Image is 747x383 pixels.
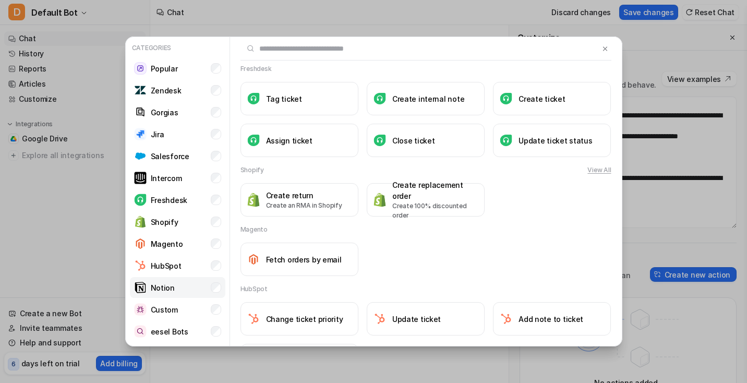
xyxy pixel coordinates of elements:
[373,193,386,207] img: Create replacement order
[247,193,260,207] img: Create return
[500,135,512,147] img: Update ticket status
[266,254,342,265] h3: Fetch orders by email
[151,282,175,293] p: Notion
[493,124,611,157] button: Update ticket statusUpdate ticket status
[151,238,183,249] p: Magento
[587,165,611,175] button: View All
[151,217,178,228] p: Shopify
[266,135,312,146] h3: Assign ticket
[240,284,268,294] h2: HubSpot
[151,107,178,118] p: Gorgias
[392,179,478,201] h3: Create replacement order
[493,82,611,115] button: Create ticketCreate ticket
[493,302,611,336] button: Add note to ticketAdd note to ticket
[367,82,485,115] button: Create internal noteCreate internal note
[392,93,464,104] h3: Create internal note
[367,302,485,336] button: Update ticketUpdate ticket
[240,64,272,74] h2: Freshdesk
[240,82,358,115] button: Tag ticketTag ticket
[247,313,260,325] img: Change ticket priority
[266,93,302,104] h3: Tag ticket
[240,243,358,276] button: Fetch orders by emailFetch orders by email
[519,314,583,325] h3: Add note to ticket
[247,93,260,105] img: Tag ticket
[151,129,164,140] p: Jira
[151,151,189,162] p: Salesforce
[151,85,182,96] p: Zendesk
[266,201,342,210] p: Create an RMA in Shopify
[266,314,343,325] h3: Change ticket priority
[373,135,386,147] img: Close ticket
[240,225,268,234] h2: Magento
[151,173,182,184] p: Intercom
[373,93,386,105] img: Create internal note
[367,183,485,217] button: Create replacement orderCreate replacement orderCreate 100% discounted order
[240,183,358,217] button: Create returnCreate returnCreate an RMA in Shopify
[240,124,358,157] button: Assign ticketAssign ticket
[392,314,441,325] h3: Update ticket
[247,253,260,266] img: Fetch orders by email
[392,201,478,220] p: Create 100% discounted order
[247,135,260,147] img: Assign ticket
[373,313,386,325] img: Update ticket
[266,190,342,201] h3: Create return
[519,93,565,104] h3: Create ticket
[519,135,592,146] h3: Update ticket status
[151,260,182,271] p: HubSpot
[151,326,188,337] p: eesel Bots
[240,165,264,175] h2: Shopify
[367,124,485,157] button: Close ticketClose ticket
[392,135,435,146] h3: Close ticket
[500,93,512,105] img: Create ticket
[130,41,225,55] p: Categories
[500,313,512,325] img: Add note to ticket
[240,302,358,336] button: Change ticket priorityChange ticket priority
[151,195,187,206] p: Freshdesk
[151,304,178,315] p: Custom
[151,63,178,74] p: Popular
